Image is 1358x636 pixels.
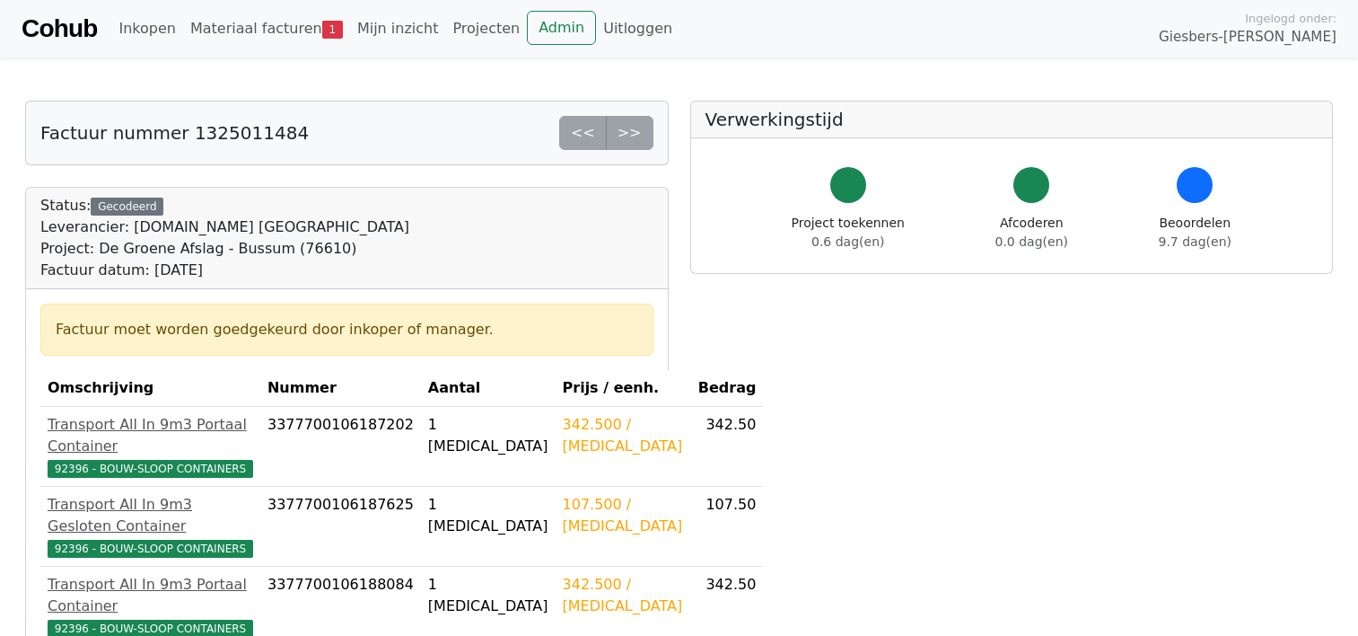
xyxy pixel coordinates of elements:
a: Projecten [445,11,527,47]
div: 107.500 / [MEDICAL_DATA] [563,494,683,537]
span: 9.7 dag(en) [1159,234,1231,249]
div: Status: [40,195,409,281]
th: Nummer [260,370,421,407]
a: Inkopen [111,11,182,47]
span: 0.0 dag(en) [995,234,1068,249]
div: Transport All In 9m3 Portaal Container [48,574,253,617]
a: Cohub [22,7,97,50]
div: Project: De Groene Afslag - Bussum (76610) [40,238,409,260]
td: 107.50 [689,487,763,567]
h5: Verwerkingstijd [705,109,1319,130]
h5: Factuur nummer 1325011484 [40,122,309,144]
a: Mijn inzicht [350,11,446,47]
span: 92396 - BOUW-SLOOP CONTAINERS [48,460,253,478]
div: Factuur datum: [DATE] [40,260,409,281]
div: Beoordelen [1159,214,1231,252]
div: 342.500 / [MEDICAL_DATA] [563,574,683,617]
div: Transport All In 9m3 Portaal Container [48,414,253,457]
div: Factuur moet worden goedgekeurd door inkoper of manager. [56,319,638,340]
div: Afcoderen [995,214,1068,252]
a: Materiaal facturen1 [183,11,350,47]
th: Aantal [421,370,556,407]
th: Omschrijving [40,370,260,407]
a: Uitloggen [596,11,679,47]
span: 92396 - BOUW-SLOOP CONTAINERS [48,540,253,558]
th: Bedrag [689,370,763,407]
div: Transport All In 9m3 Gesloten Container [48,494,253,537]
a: Transport All In 9m3 Portaal Container92396 - BOUW-SLOOP CONTAINERS [48,414,253,479]
span: Ingelogd onder: [1245,10,1336,27]
div: Project toekennen [792,214,905,252]
div: 1 [MEDICAL_DATA] [428,574,548,617]
span: Giesbers-[PERSON_NAME] [1159,27,1336,48]
div: 342.500 / [MEDICAL_DATA] [563,414,683,457]
div: 1 [MEDICAL_DATA] [428,494,548,537]
span: 1 [322,21,343,39]
a: Transport All In 9m3 Gesloten Container92396 - BOUW-SLOOP CONTAINERS [48,494,253,559]
th: Prijs / eenh. [556,370,690,407]
td: 3377700106187625 [260,487,421,567]
div: 1 [MEDICAL_DATA] [428,414,548,457]
td: 3377700106187202 [260,407,421,487]
a: Admin [527,11,596,45]
div: Gecodeerd [91,198,163,216]
span: 0.6 dag(en) [811,234,884,249]
td: 342.50 [689,407,763,487]
div: Leverancier: [DOMAIN_NAME] [GEOGRAPHIC_DATA] [40,216,409,238]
